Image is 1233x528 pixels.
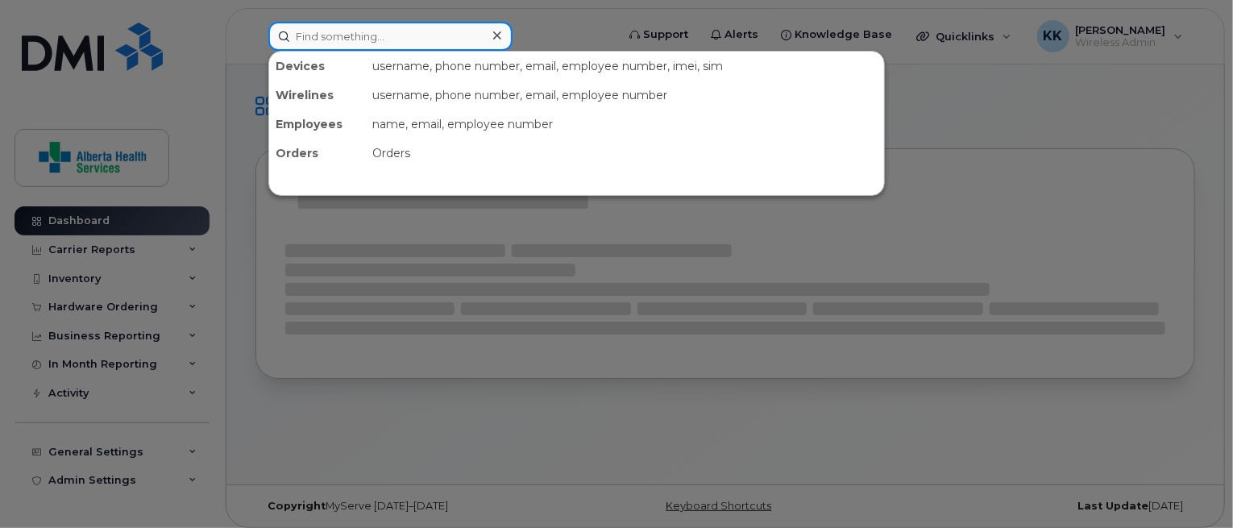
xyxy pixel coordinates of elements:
div: Orders [269,139,366,168]
div: username, phone number, email, employee number [366,81,884,110]
div: Orders [366,139,884,168]
div: Employees [269,110,366,139]
div: username, phone number, email, employee number, imei, sim [366,52,884,81]
div: Devices [269,52,366,81]
div: name, email, employee number [366,110,884,139]
div: Wirelines [269,81,366,110]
